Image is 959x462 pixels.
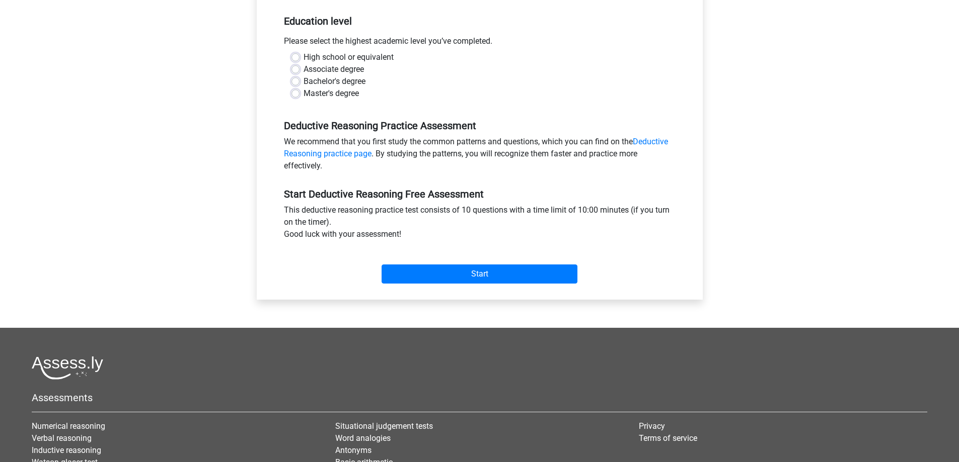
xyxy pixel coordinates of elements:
a: Numerical reasoning [32,421,105,431]
h5: Start Deductive Reasoning Free Assessment [284,188,676,200]
img: Assessly logo [32,356,103,380]
a: Word analogies [335,433,391,443]
h5: Education level [284,11,676,31]
a: Verbal reasoning [32,433,92,443]
a: Terms of service [639,433,697,443]
a: Antonyms [335,445,372,455]
div: Please select the highest academic level you’ve completed. [276,35,683,51]
label: Master's degree [304,87,359,100]
label: Bachelor's degree [304,75,365,87]
label: Associate degree [304,63,364,75]
a: Inductive reasoning [32,445,101,455]
div: We recommend that you first study the common patterns and questions, which you can find on the . ... [276,136,683,176]
a: Situational judgement tests [335,421,433,431]
label: High school or equivalent [304,51,394,63]
input: Start [382,264,577,284]
h5: Assessments [32,392,927,404]
h5: Deductive Reasoning Practice Assessment [284,120,676,132]
div: This deductive reasoning practice test consists of 10 questions with a time limit of 10:00 minute... [276,204,683,244]
a: Privacy [639,421,665,431]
